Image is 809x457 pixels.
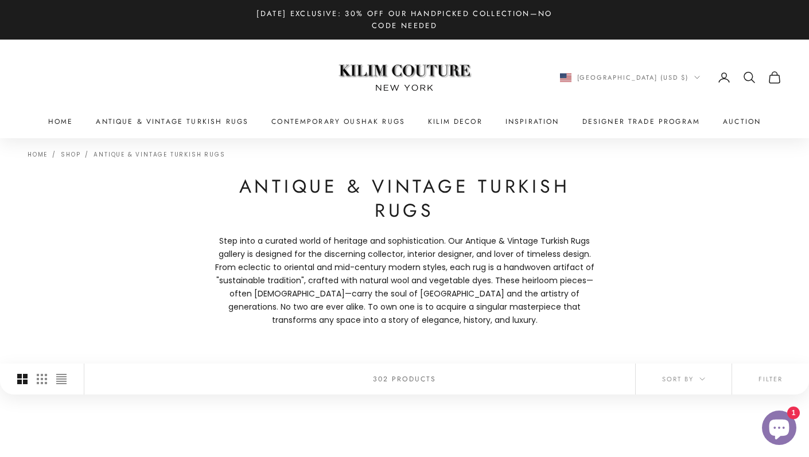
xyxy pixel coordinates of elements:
h1: Antique & Vintage Turkish Rugs [209,175,600,222]
button: Filter [732,364,809,394]
inbox-online-store-chat: Shopify online store chat [759,411,800,448]
a: Inspiration [505,116,559,127]
span: [GEOGRAPHIC_DATA] (USD $) [577,72,689,83]
a: Home [28,150,48,159]
img: Logo of Kilim Couture New York [333,50,476,105]
p: 302 products [373,373,437,385]
span: Sort by [662,374,705,384]
button: Switch to compact product images [56,364,67,394]
p: [DATE] Exclusive: 30% Off Our Handpicked Collection—No Code Needed [244,7,565,32]
a: Antique & Vintage Turkish Rugs [96,116,248,127]
a: Contemporary Oushak Rugs [271,116,405,127]
a: Designer Trade Program [582,116,701,127]
a: Auction [723,116,761,127]
button: Change country or currency [560,72,701,83]
nav: Secondary navigation [560,71,782,84]
a: Antique & Vintage Turkish Rugs [94,150,225,159]
a: Home [48,116,73,127]
a: Shop [61,150,80,159]
nav: Primary navigation [28,116,781,127]
button: Switch to larger product images [17,364,28,394]
p: Step into a curated world of heritage and sophistication. Our Antique & Vintage Turkish Rugs gall... [209,235,600,327]
button: Switch to smaller product images [37,364,47,394]
img: United States [560,73,571,82]
button: Sort by [636,364,732,394]
nav: Breadcrumb [28,150,225,158]
summary: Kilim Decor [428,116,483,127]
